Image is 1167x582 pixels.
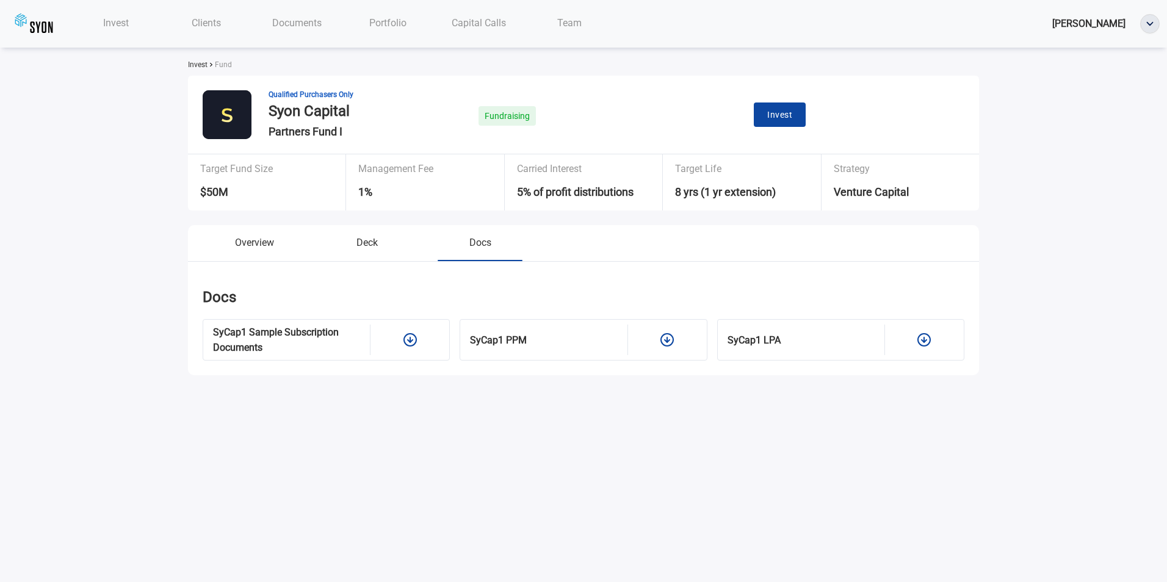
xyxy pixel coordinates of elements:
button: ellipse [1140,14,1160,34]
button: Invest [754,102,806,128]
img: download [403,332,417,347]
div: Partners Fund I [269,123,425,140]
span: Invest [767,107,792,123]
span: Capital Calls [452,17,506,29]
div: Strategy [834,159,964,184]
span: Invest [188,60,208,69]
span: Fund [212,60,232,69]
a: Capital Calls [433,10,524,35]
img: ellipse [1141,15,1159,33]
a: Documents [252,10,343,35]
a: Invest [70,10,161,35]
span: Invest [103,17,129,29]
div: Qualified Purchasers Only [269,89,425,101]
span: Team [557,17,582,29]
div: SyCap1 LPA [728,325,885,355]
div: SyCap1 Sample Subscription Documents [213,325,370,355]
div: Carried Interest [517,159,672,184]
img: download [660,332,674,347]
button: Docs [424,235,537,260]
img: thamesville [203,90,251,139]
img: download [917,332,931,347]
div: Fundraising [479,103,536,129]
span: [PERSON_NAME] [1052,18,1125,29]
button: Deck [311,235,424,260]
div: Management Fee [358,159,467,184]
a: Portfolio [342,10,433,35]
div: Venture Capital [834,184,964,206]
div: SyCap1 PPM [470,325,627,355]
div: $50M [200,184,320,206]
a: Clients [161,10,252,35]
div: Syon Capital [269,100,425,123]
button: Overview [198,235,311,260]
div: Target Life [675,159,830,184]
a: Team [524,10,615,35]
span: Clients [192,17,221,29]
span: Portfolio [369,17,406,29]
div: Docs [203,286,964,309]
span: Documents [272,17,322,29]
div: 1% [358,184,467,206]
div: 5% of profit distributions [517,184,672,206]
img: sidearrow [210,63,212,66]
div: Target Fund Size [200,159,320,184]
img: syoncap.png [15,13,53,35]
div: 8 yrs (1 yr extension) [675,184,830,206]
